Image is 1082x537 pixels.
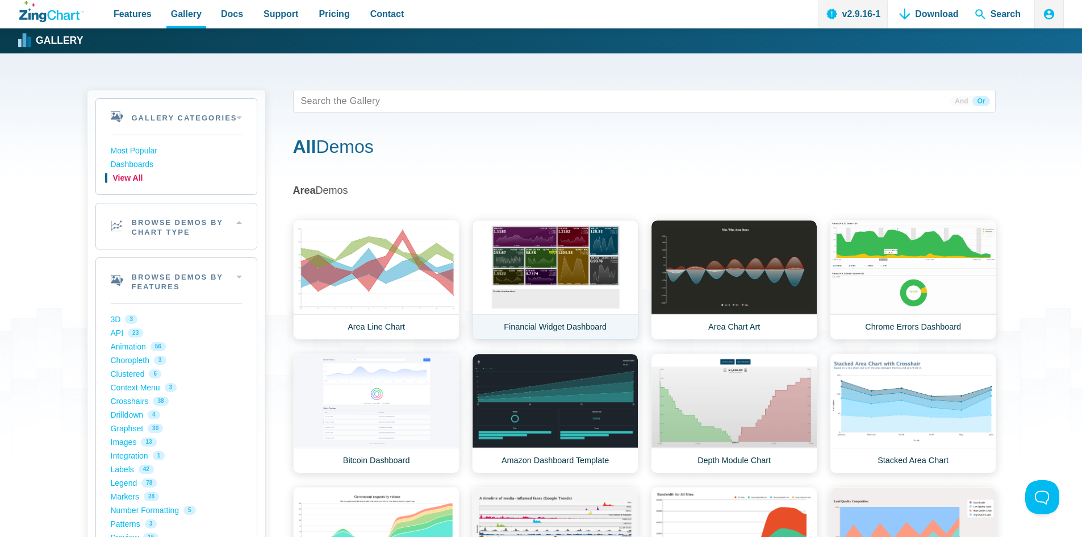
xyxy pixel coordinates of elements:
[293,135,996,161] h1: Demos
[96,258,257,303] h2: Browse Demos By Features
[293,353,459,473] a: Bitcoin Dashboard
[19,1,83,22] a: ZingChart Logo. Click to return to the homepage
[293,185,316,196] strong: Area
[36,36,83,46] strong: Gallery
[96,99,257,135] h2: Gallery Categories
[472,220,638,340] a: Financial Widget Dashboard
[830,220,996,340] a: Chrome Errors Dashboard
[221,6,243,22] span: Docs
[972,96,989,106] span: Or
[950,96,972,106] span: And
[171,6,202,22] span: Gallery
[96,203,257,249] h2: Browse Demos By Chart Type
[111,158,242,172] a: Dashboards
[111,144,242,158] a: Most Popular
[651,353,817,473] a: Depth Module Chart
[293,220,459,340] a: Area Line Chart
[114,6,152,22] span: Features
[264,6,298,22] span: Support
[651,220,817,340] a: Area Chart Art
[472,353,638,473] a: Amazon Dashboard Template
[319,6,349,22] span: Pricing
[370,6,404,22] span: Contact
[111,172,242,185] a: View All
[830,353,996,473] a: Stacked Area Chart
[1025,480,1059,514] iframe: Toggle Customer Support
[293,184,996,197] h2: Demos
[293,136,316,157] strong: All
[19,32,83,49] a: Gallery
